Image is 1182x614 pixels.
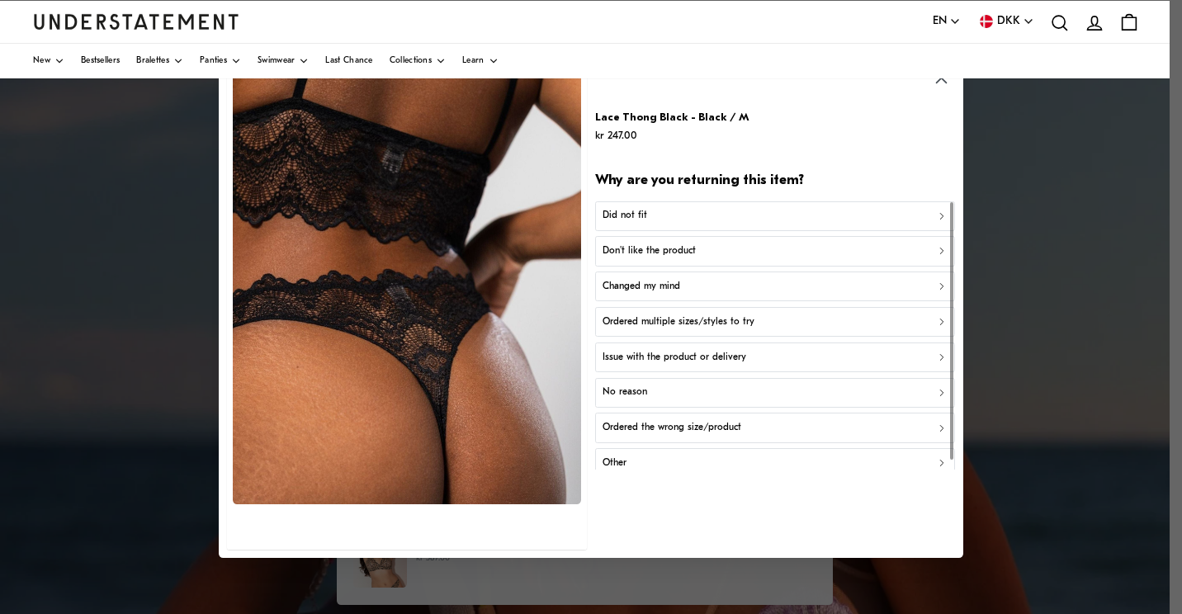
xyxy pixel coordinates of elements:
[603,208,647,224] p: Did not fit
[325,44,372,78] a: Last Chance
[33,44,64,78] a: New
[997,12,1020,31] span: DKK
[81,57,120,65] span: Bestsellers
[603,456,626,471] p: Other
[595,236,955,266] button: Don't like the product
[200,44,241,78] a: Panties
[258,44,309,78] a: Swimwear
[603,420,741,436] p: Ordered the wrong size/product
[603,243,696,259] p: Don't like the product
[595,307,955,337] button: Ordered multiple sizes/styles to try
[603,349,746,365] p: Issue with the product or delivery
[603,279,680,295] p: Changed my mind
[462,44,499,78] a: Learn
[595,448,955,478] button: Other
[200,57,227,65] span: Panties
[136,44,183,78] a: Bralettes
[595,342,955,372] button: Issue with the product or delivery
[595,127,749,144] p: kr 247.00
[258,57,295,65] span: Swimwear
[603,385,647,400] p: No reason
[390,44,446,78] a: Collections
[325,57,372,65] span: Last Chance
[233,70,582,504] img: lace-string-black.jpg
[33,14,239,29] a: Understatement Homepage
[603,314,754,330] p: Ordered multiple sizes/styles to try
[595,108,749,125] p: Lace Thong Black - Black / M
[933,12,947,31] span: EN
[390,57,432,65] span: Collections
[136,57,169,65] span: Bralettes
[933,12,961,31] button: EN
[595,201,955,230] button: Did not fit
[595,172,955,191] h2: Why are you returning this item?
[977,12,1034,31] button: DKK
[595,272,955,301] button: Changed my mind
[81,44,120,78] a: Bestsellers
[33,57,50,65] span: New
[595,377,955,407] button: No reason
[462,57,485,65] span: Learn
[595,413,955,442] button: Ordered the wrong size/product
